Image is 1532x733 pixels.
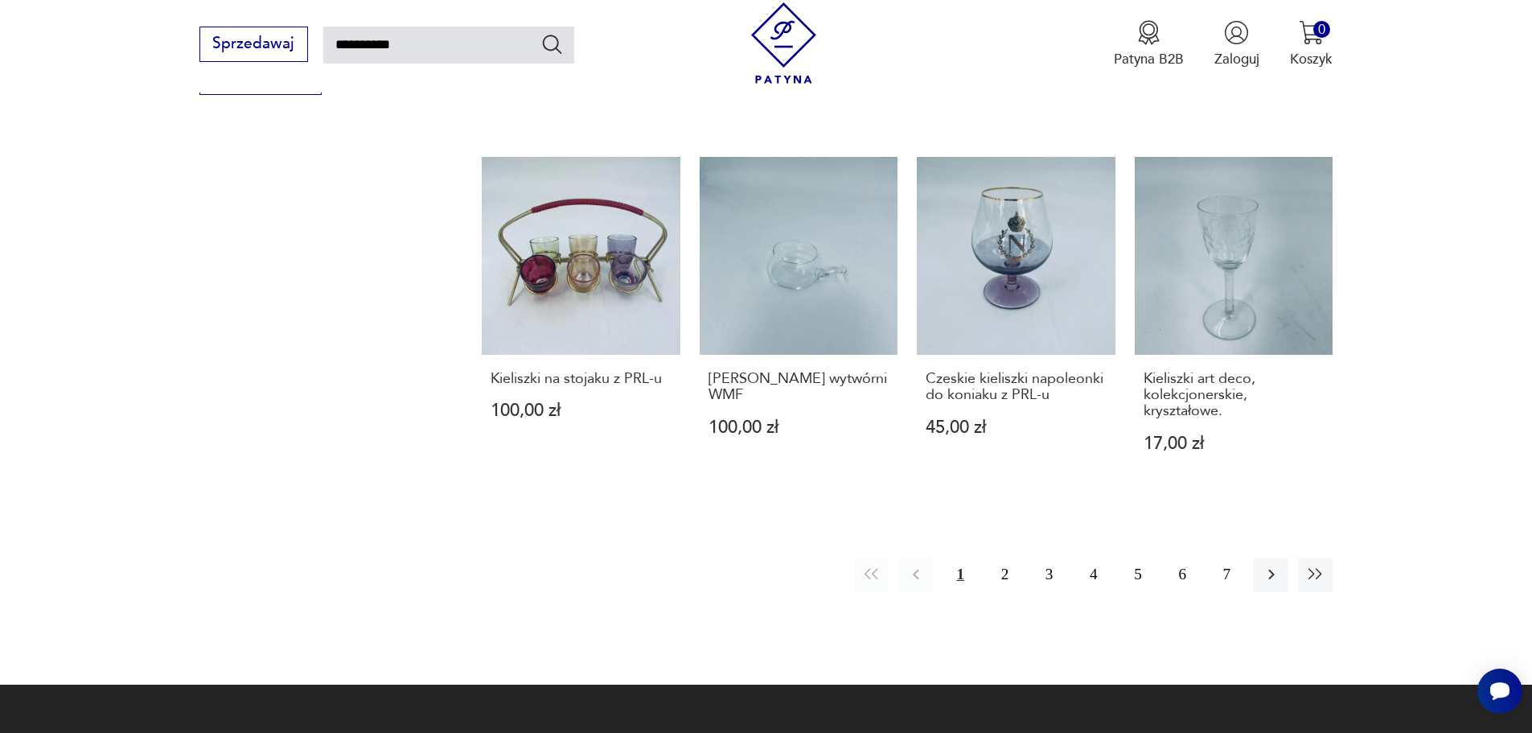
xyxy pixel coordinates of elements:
h3: Czeskie kieliszki napoleonki do koniaku z PRL-u [926,371,1107,404]
a: Kieliszki art deco, kolekcjonerskie, kryształowe.Kieliszki art deco, kolekcjonerskie, kryształowe... [1135,157,1333,490]
a: Sprzedawaj [199,39,308,51]
p: 100,00 zł [491,402,672,419]
button: 2 [988,558,1022,592]
img: Patyna - sklep z meblami i dekoracjami vintage [743,2,824,84]
h3: Kieliszki na stojaku z PRL-u [491,371,672,387]
button: 3 [1032,558,1066,592]
button: 1 [943,558,978,592]
h3: Kieliszki art deco, kolekcjonerskie, kryształowe. [1144,371,1325,420]
a: Kieliszki na stojaku z PRL-uKieliszki na stojaku z PRL-u100,00 zł [482,157,680,490]
img: Ikonka użytkownika [1224,20,1249,45]
p: 17,00 zł [1144,435,1325,452]
button: Sprzedawaj [199,27,308,62]
p: 100,00 zł [708,419,889,436]
button: Patyna B2B [1114,20,1184,68]
img: Ikona koszyka [1299,20,1324,45]
a: Kieliszki Patelnie wytwórni WMF[PERSON_NAME] wytwórni WMF100,00 zł [700,157,898,490]
a: Czeskie kieliszki napoleonki do koniaku z PRL-uCzeskie kieliszki napoleonki do koniaku z PRL-u45,... [917,157,1115,490]
button: 7 [1210,558,1244,592]
button: 0Koszyk [1290,20,1333,68]
p: Zaloguj [1214,50,1259,68]
button: Zaloguj [1214,20,1259,68]
iframe: Smartsupp widget button [1477,669,1522,714]
p: 45,00 zł [926,419,1107,436]
p: Koszyk [1290,50,1333,68]
h3: [PERSON_NAME] wytwórni WMF [708,371,889,404]
div: 0 [1313,21,1330,38]
button: 4 [1076,558,1111,592]
p: Patyna B2B [1114,50,1184,68]
button: Szukaj [540,32,564,56]
a: Ikona medaluPatyna B2B [1114,20,1184,68]
button: 5 [1120,558,1155,592]
button: 6 [1165,558,1200,592]
img: Ikona medalu [1136,20,1161,45]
